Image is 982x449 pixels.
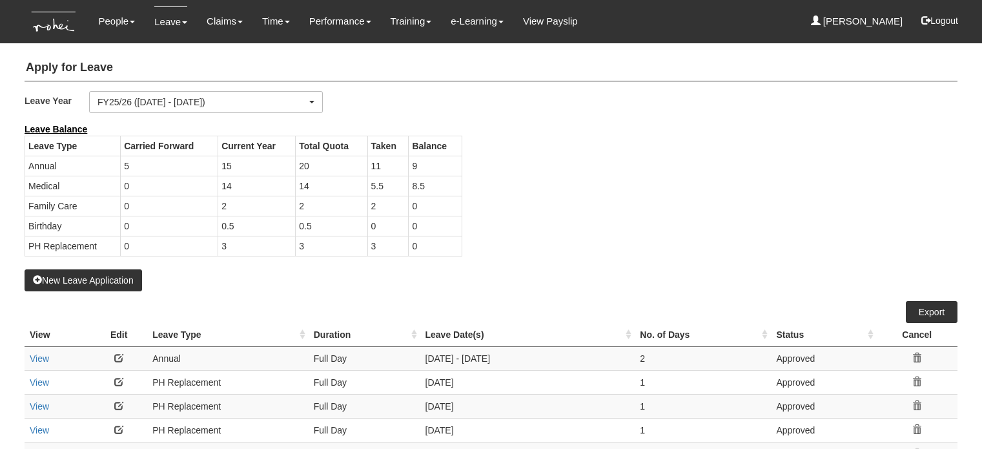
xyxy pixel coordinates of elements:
td: Approved [771,346,876,370]
td: 1 [635,394,771,418]
td: 14 [296,176,367,196]
td: 0 [121,236,218,256]
a: Leave [154,6,187,37]
td: 3 [296,236,367,256]
td: PH Replacement [147,394,308,418]
th: Edit [90,323,147,347]
td: 0 [121,196,218,216]
td: 1 [635,418,771,442]
a: View Payslip [523,6,578,36]
a: Training [391,6,432,36]
b: Leave Balance [25,124,87,134]
td: PH Replacement [147,418,308,442]
td: 3 [367,236,409,256]
a: View [30,425,49,435]
td: Full Day [309,418,420,442]
a: View [30,377,49,388]
td: 1 [635,370,771,394]
th: No. of Days : activate to sort column ascending [635,323,771,347]
td: [DATE] - [DATE] [420,346,635,370]
td: [DATE] [420,418,635,442]
td: 8.5 [409,176,462,196]
th: Balance [409,136,462,156]
td: Full Day [309,346,420,370]
a: Claims [207,6,243,36]
td: 14 [218,176,296,196]
td: 11 [367,156,409,176]
button: New Leave Application [25,269,142,291]
td: 2 [296,196,367,216]
th: Cancel [877,323,957,347]
td: 0.5 [218,216,296,236]
td: Birthday [25,216,121,236]
th: Status : activate to sort column ascending [771,323,876,347]
td: PH Replacement [147,370,308,394]
td: Annual [147,346,308,370]
td: 15 [218,156,296,176]
td: 5.5 [367,176,409,196]
td: 0 [367,216,409,236]
a: [PERSON_NAME] [811,6,903,36]
td: 5 [121,156,218,176]
td: 9 [409,156,462,176]
a: View [30,353,49,364]
a: Export [906,301,957,323]
th: Total Quota [296,136,367,156]
td: Medical [25,176,121,196]
th: Duration : activate to sort column ascending [309,323,420,347]
th: Leave Type [25,136,121,156]
th: Leave Type : activate to sort column ascending [147,323,308,347]
td: Approved [771,418,876,442]
td: [DATE] [420,370,635,394]
a: e-Learning [451,6,504,36]
td: 0 [121,216,218,236]
h4: Apply for Leave [25,55,957,81]
td: Approved [771,370,876,394]
th: Current Year [218,136,296,156]
td: 3 [218,236,296,256]
button: Logout [912,5,967,36]
td: 0 [121,176,218,196]
td: 0 [409,196,462,216]
td: Family Care [25,196,121,216]
div: FY25/26 ([DATE] - [DATE]) [97,96,307,109]
td: 0.5 [296,216,367,236]
td: 0 [409,236,462,256]
td: 0 [409,216,462,236]
button: FY25/26 ([DATE] - [DATE]) [89,91,323,113]
th: Leave Date(s) : activate to sort column ascending [420,323,635,347]
label: Leave Year [25,91,89,110]
td: [DATE] [420,394,635,418]
a: People [99,6,136,36]
a: Performance [309,6,371,36]
td: Annual [25,156,121,176]
td: Approved [771,394,876,418]
td: Full Day [309,394,420,418]
th: View [25,323,90,347]
td: 2 [635,346,771,370]
a: View [30,401,49,412]
a: Time [262,6,290,36]
td: Full Day [309,370,420,394]
td: 2 [367,196,409,216]
td: PH Replacement [25,236,121,256]
td: 2 [218,196,296,216]
th: Carried Forward [121,136,218,156]
th: Taken [367,136,409,156]
td: 20 [296,156,367,176]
